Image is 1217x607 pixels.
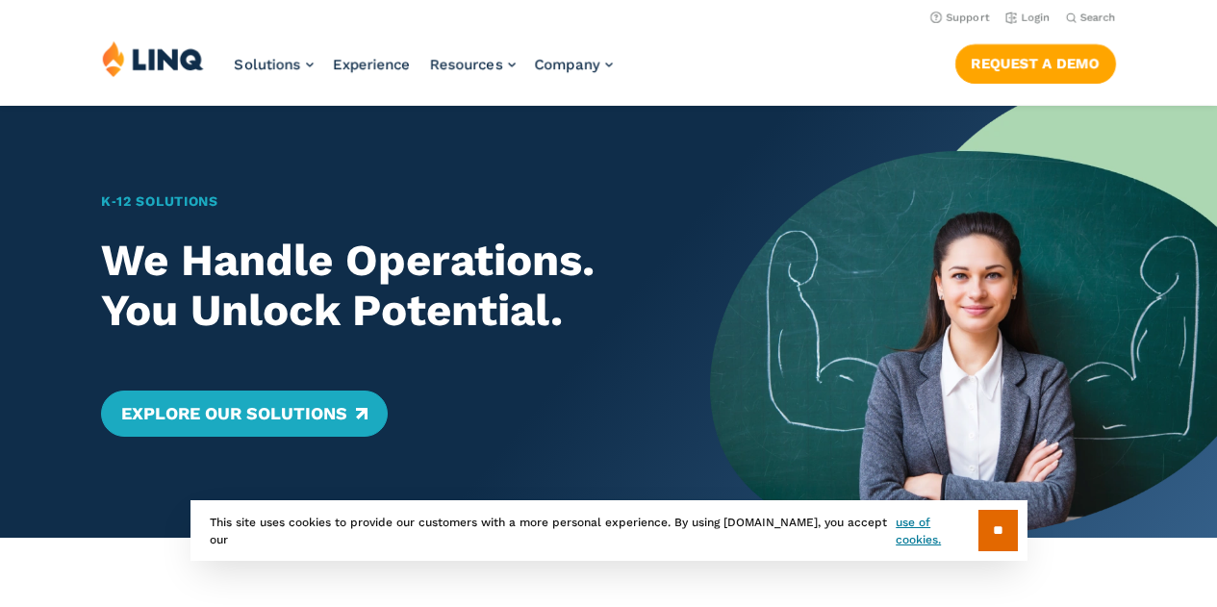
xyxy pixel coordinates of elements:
[235,56,314,73] a: Solutions
[955,44,1116,83] a: Request a Demo
[1005,12,1051,24] a: Login
[1066,11,1116,25] button: Open Search Bar
[710,106,1217,538] img: Home Banner
[101,236,660,337] h2: We Handle Operations. You Unlock Potential.
[955,40,1116,83] nav: Button Navigation
[235,40,613,104] nav: Primary Navigation
[535,56,600,73] span: Company
[535,56,613,73] a: Company
[1080,12,1116,24] span: Search
[430,56,516,73] a: Resources
[896,514,977,548] a: use of cookies.
[102,40,204,77] img: LINQ | K‑12 Software
[190,500,1027,561] div: This site uses cookies to provide our customers with a more personal experience. By using [DOMAIN...
[333,56,411,73] a: Experience
[101,191,660,212] h1: K‑12 Solutions
[930,12,990,24] a: Support
[101,391,387,437] a: Explore Our Solutions
[430,56,503,73] span: Resources
[235,56,301,73] span: Solutions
